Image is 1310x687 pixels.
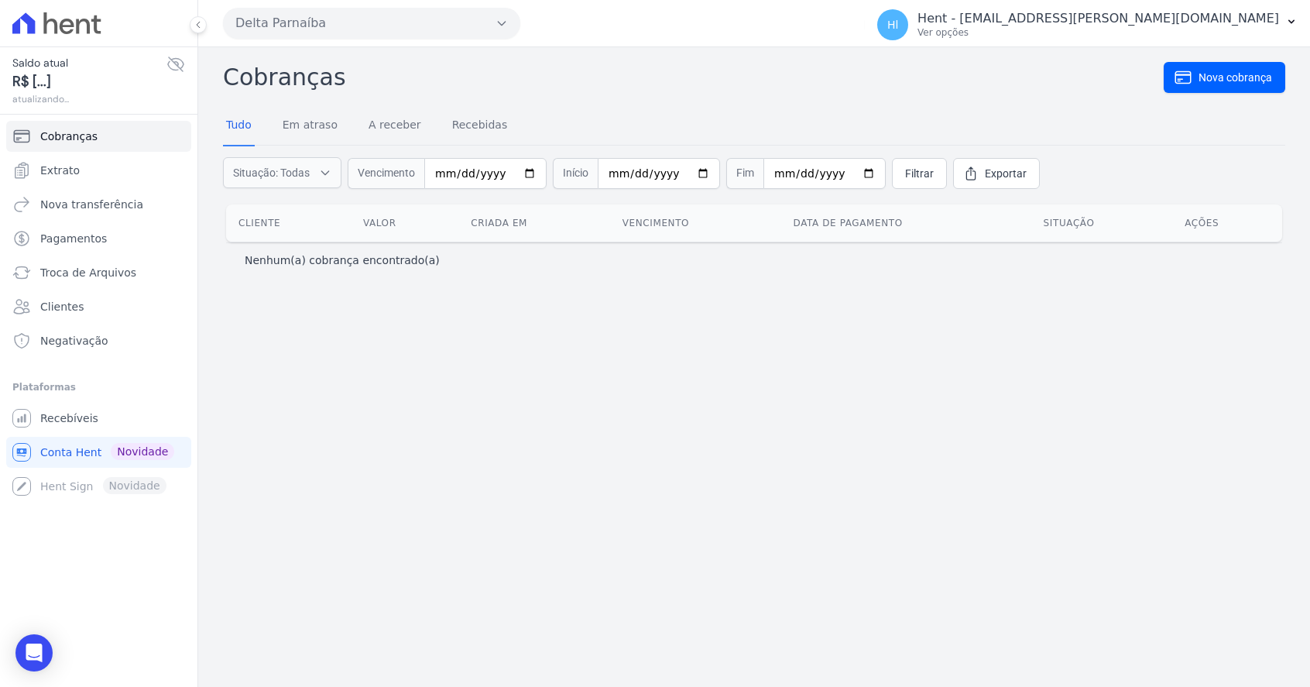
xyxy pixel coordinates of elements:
[1199,70,1272,85] span: Nova cobrança
[12,378,185,397] div: Plataformas
[15,634,53,672] div: Open Intercom Messenger
[458,204,610,242] th: Criada em
[449,106,511,146] a: Recebidas
[12,71,166,92] span: R$ [...]
[348,158,424,189] span: Vencimento
[40,410,98,426] span: Recebíveis
[865,3,1310,46] button: Hl Hent - [EMAIL_ADDRESS][PERSON_NAME][DOMAIN_NAME] Ver opções
[1031,204,1173,242] th: Situação
[917,26,1279,39] p: Ver opções
[226,204,351,242] th: Cliente
[1164,62,1285,93] a: Nova cobrança
[40,333,108,349] span: Negativação
[726,158,763,189] span: Fim
[223,8,520,39] button: Delta Parnaíba
[917,11,1279,26] p: Hent - [EMAIL_ADDRESS][PERSON_NAME][DOMAIN_NAME]
[610,204,781,242] th: Vencimento
[12,121,185,502] nav: Sidebar
[6,223,191,254] a: Pagamentos
[6,189,191,220] a: Nova transferência
[953,158,1040,189] a: Exportar
[40,129,98,144] span: Cobranças
[6,325,191,356] a: Negativação
[40,197,143,212] span: Nova transferência
[6,155,191,186] a: Extrato
[887,19,898,30] span: Hl
[40,445,101,460] span: Conta Hent
[40,299,84,314] span: Clientes
[6,291,191,322] a: Clientes
[892,158,947,189] a: Filtrar
[6,257,191,288] a: Troca de Arquivos
[111,443,174,460] span: Novidade
[40,163,80,178] span: Extrato
[223,106,255,146] a: Tudo
[365,106,424,146] a: A receber
[6,437,191,468] a: Conta Hent Novidade
[245,252,440,268] p: Nenhum(a) cobrança encontrado(a)
[905,166,934,181] span: Filtrar
[223,60,1164,94] h2: Cobranças
[553,158,598,189] span: Início
[6,403,191,434] a: Recebíveis
[40,265,136,280] span: Troca de Arquivos
[6,121,191,152] a: Cobranças
[351,204,458,242] th: Valor
[985,166,1027,181] span: Exportar
[1172,204,1282,242] th: Ações
[40,231,107,246] span: Pagamentos
[223,157,341,188] button: Situação: Todas
[781,204,1031,242] th: Data de pagamento
[279,106,341,146] a: Em atraso
[12,92,166,106] span: atualizando...
[12,55,166,71] span: Saldo atual
[233,165,310,180] span: Situação: Todas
